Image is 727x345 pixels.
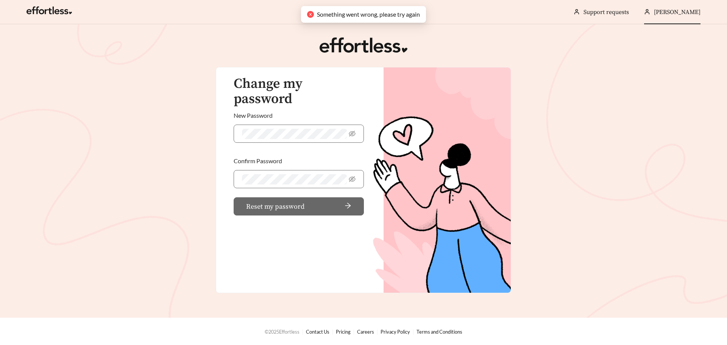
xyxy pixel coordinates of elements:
a: Pricing [336,329,351,335]
span: Something went wrong, please try again [317,11,420,18]
label: Confirm Password [234,152,282,170]
label: New Password [234,106,273,125]
a: Contact Us [306,329,329,335]
input: New Password [242,129,347,139]
span: © 2025 Effortless [265,329,300,335]
span: eye-invisible [349,176,356,183]
a: Careers [357,329,374,335]
a: Support requests [583,8,629,16]
input: Confirm Password [242,174,347,184]
h3: Change my password [234,76,364,106]
button: Reset my passwordarrow-right [234,197,364,215]
span: eye-invisible [349,130,356,137]
span: [PERSON_NAME] [654,8,700,16]
a: Terms and Conditions [417,329,462,335]
span: close-circle [307,11,314,18]
a: Privacy Policy [381,329,410,335]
